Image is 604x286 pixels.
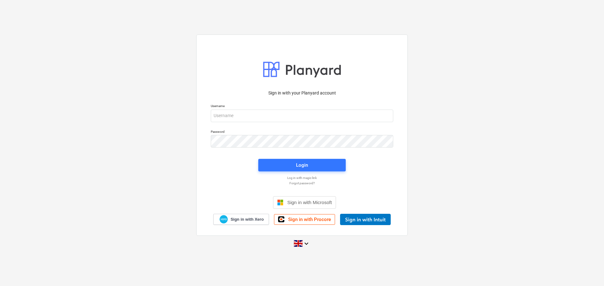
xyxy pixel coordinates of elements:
button: Login [258,159,346,171]
p: Sign in with your Planyard account [211,90,393,96]
div: Login [296,161,308,169]
a: Sign in with Xero [213,214,269,225]
img: Xero logo [220,215,228,224]
p: Password [211,130,393,135]
img: Microsoft logo [277,199,283,206]
a: Forgot password? [208,181,396,185]
i: keyboard_arrow_down [303,240,310,247]
span: Sign in with Xero [231,217,264,222]
a: Sign in with Procore [274,214,335,225]
span: Sign in with Procore [288,217,331,222]
p: Username [211,104,393,109]
a: Log in with magic link [208,176,396,180]
input: Username [211,110,393,122]
span: Sign in with Microsoft [287,200,332,205]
